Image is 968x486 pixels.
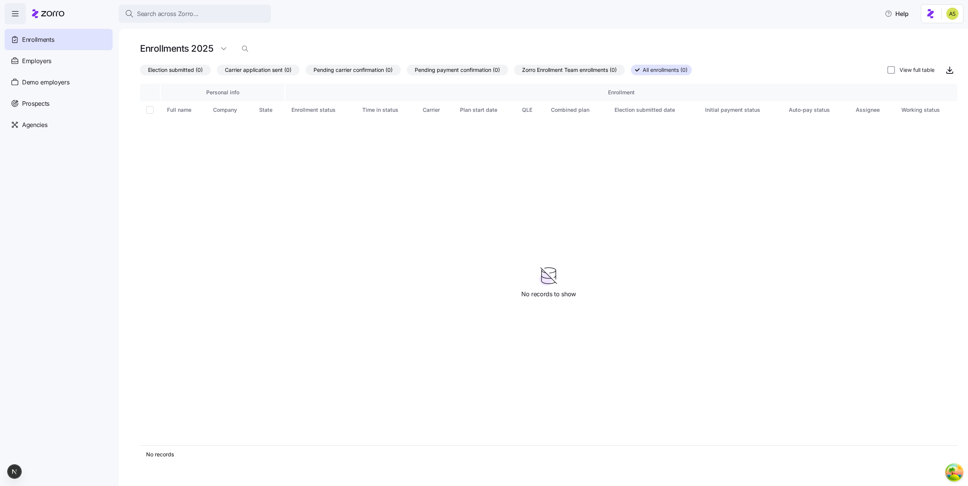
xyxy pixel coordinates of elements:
span: Prospects [22,99,49,108]
label: View full table [895,66,935,74]
span: Zorro Enrollment Team enrollments (0) [522,65,617,75]
button: Open Tanstack query devtools [947,465,962,480]
div: Working status [901,106,951,114]
span: No records to show [521,289,576,299]
span: Agencies [22,120,47,130]
a: Employers [5,50,113,71]
span: Search across Zorro... [137,9,199,19]
span: Demo employers [22,78,70,87]
div: No records [146,451,951,458]
span: Enrollments [22,35,54,44]
div: Company [213,106,245,114]
img: 2a591ca43c48773f1b6ab43d7a2c8ce9 [946,8,958,20]
div: Enrollment [291,88,951,97]
button: Help [879,6,915,21]
span: Help [885,9,909,18]
span: All enrollments (0) [643,65,688,75]
div: Assignee [856,106,888,114]
div: Full name [167,106,200,114]
a: Demo employers [5,71,113,93]
span: Election submitted (0) [148,65,203,75]
div: Combined plan [551,106,601,114]
div: Enrollment status [291,106,349,114]
h1: Enrollments 2025 [140,43,213,54]
span: Pending carrier confirmation (0) [314,65,393,75]
div: Time in status [362,106,409,114]
a: Prospects [5,93,113,114]
span: Carrier application sent (0) [225,65,291,75]
div: Election submitted date [615,106,692,114]
input: Select all records [146,106,154,114]
div: Plan start date [460,106,509,114]
button: Search across Zorro... [119,5,271,23]
div: Personal info [167,88,278,97]
a: Agencies [5,114,113,135]
div: State [259,106,279,114]
span: Employers [22,56,51,66]
span: Pending payment confirmation (0) [415,65,500,75]
a: Enrollments [5,29,113,50]
div: QLE [522,106,538,114]
div: Initial payment status [705,106,776,114]
div: Auto-pay status [789,106,842,114]
div: Carrier [423,106,447,114]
